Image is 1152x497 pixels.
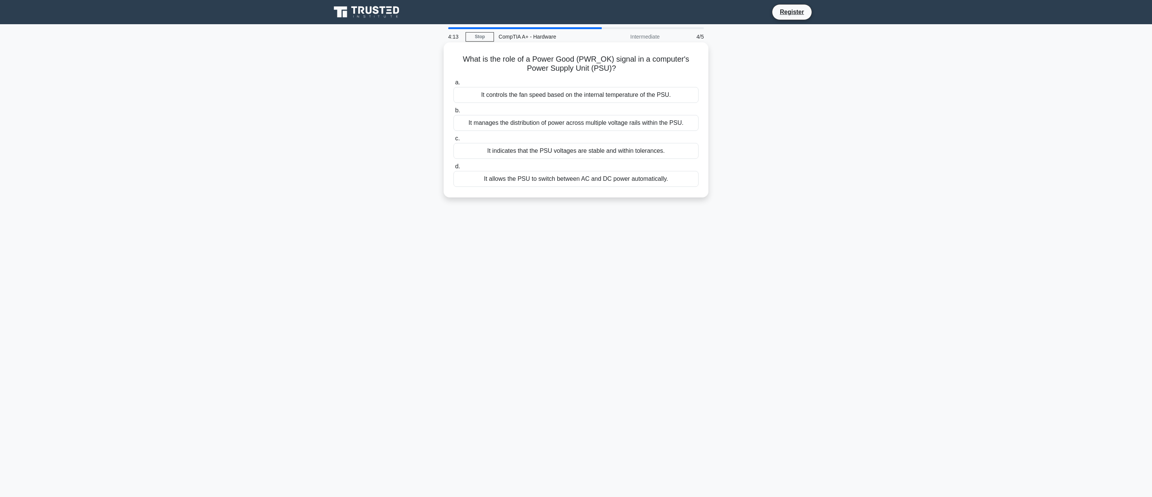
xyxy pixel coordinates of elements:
[664,29,708,44] div: 4/5
[453,143,699,159] div: It indicates that the PSU voltages are stable and within tolerances.
[455,163,460,169] span: d.
[455,107,460,113] span: b.
[444,29,466,44] div: 4:13
[455,135,460,141] span: c.
[453,87,699,103] div: It controls the fan speed based on the internal temperature of the PSU.
[453,115,699,131] div: It manages the distribution of power across multiple voltage rails within the PSU.
[453,171,699,187] div: It allows the PSU to switch between AC and DC power automatically.
[466,32,494,42] a: Stop
[598,29,664,44] div: Intermediate
[494,29,598,44] div: CompTIA A+ - Hardware
[453,54,699,73] h5: What is the role of a Power Good (PWR_OK) signal in a computer's Power Supply Unit (PSU)?
[775,7,809,17] a: Register
[455,79,460,85] span: a.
